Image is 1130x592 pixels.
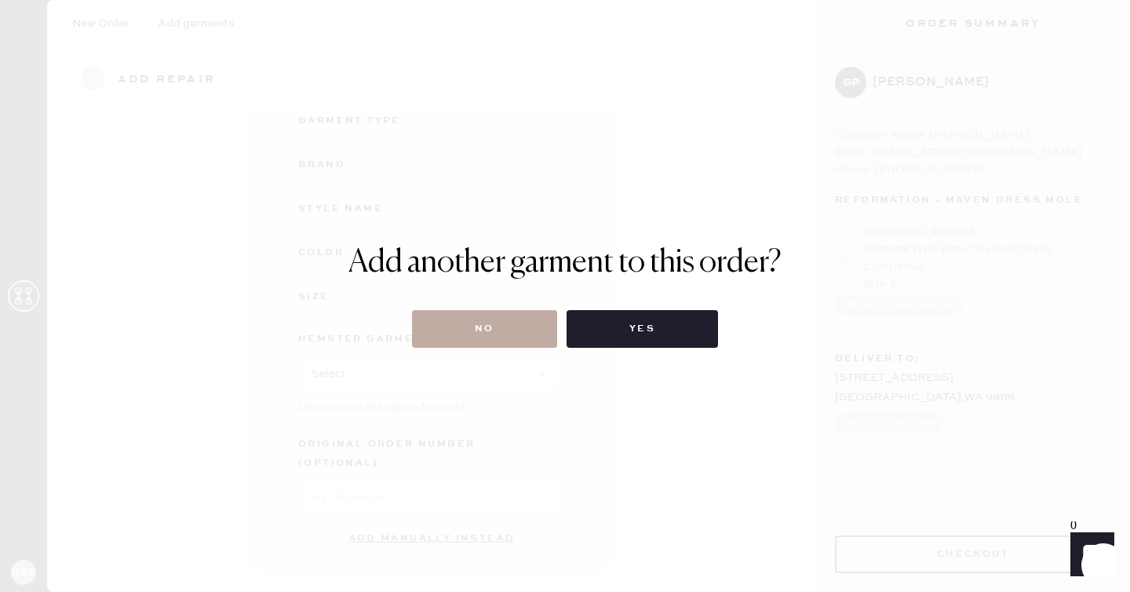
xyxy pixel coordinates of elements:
iframe: Front Chat [1055,521,1123,589]
button: Yes [567,310,718,348]
h1: Add another garment to this order? [348,244,782,282]
button: No [412,310,557,348]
